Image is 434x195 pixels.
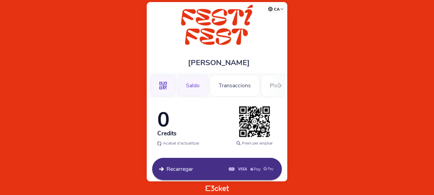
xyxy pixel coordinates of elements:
[210,75,260,96] div: Transaccions
[210,81,260,89] a: Transaccions
[177,75,208,96] div: Saldo
[161,5,273,47] img: FESTÍ FEST
[163,140,199,146] span: Acabat d'actualitzar
[177,81,208,89] a: Saldo
[261,81,291,89] a: Plats
[157,106,170,134] span: 0
[242,140,273,146] span: Prem per ampliar
[261,75,291,96] div: Plats
[237,105,272,139] img: transparent_placeholder.3f4e7402.png
[188,58,250,68] span: [PERSON_NAME]
[167,165,193,173] span: Recarregar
